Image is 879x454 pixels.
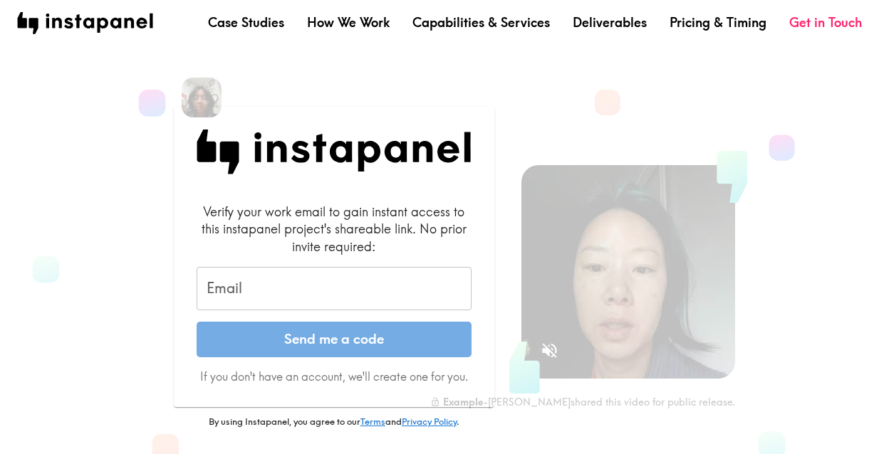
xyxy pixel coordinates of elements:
img: Instapanel [197,130,472,174]
img: instapanel [17,12,153,34]
div: - [PERSON_NAME] shared this video for public release. [430,396,735,408]
p: By using Instapanel, you agree to our and . [174,416,494,428]
b: Example [443,396,483,408]
button: Sound is off [534,335,565,366]
a: Privacy Policy [402,416,457,427]
a: Capabilities & Services [412,14,550,31]
a: How We Work [307,14,390,31]
a: Terms [360,416,385,427]
p: If you don't have an account, we'll create one for you. [197,369,472,384]
div: Verify your work email to gain instant access to this instapanel project's shareable link. No pri... [197,203,472,255]
a: Get in Touch [789,14,862,31]
a: Deliverables [573,14,647,31]
img: Heena [182,78,222,117]
a: Case Studies [208,14,284,31]
button: Send me a code [197,322,472,357]
a: Pricing & Timing [670,14,766,31]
